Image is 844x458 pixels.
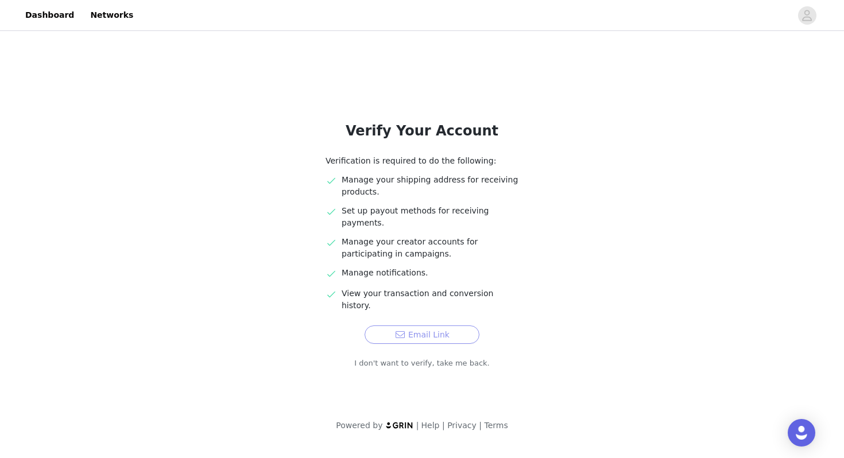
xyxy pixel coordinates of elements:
[342,288,518,312] p: View your transaction and conversion history.
[479,421,482,430] span: |
[788,419,815,447] div: Open Intercom Messenger
[385,421,414,429] img: logo
[298,121,546,141] h1: Verify Your Account
[342,205,518,229] p: Set up payout methods for receiving payments.
[336,421,382,430] span: Powered by
[365,325,479,344] button: Email Link
[342,267,518,279] p: Manage notifications.
[326,155,518,167] p: Verification is required to do the following:
[442,421,445,430] span: |
[416,421,419,430] span: |
[83,2,140,28] a: Networks
[484,421,508,430] a: Terms
[18,2,81,28] a: Dashboard
[342,174,518,198] p: Manage your shipping address for receiving products.
[421,421,440,430] a: Help
[342,236,518,260] p: Manage your creator accounts for participating in campaigns.
[447,421,477,430] a: Privacy
[354,358,490,369] a: I don't want to verify, take me back.
[802,6,812,25] div: avatar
